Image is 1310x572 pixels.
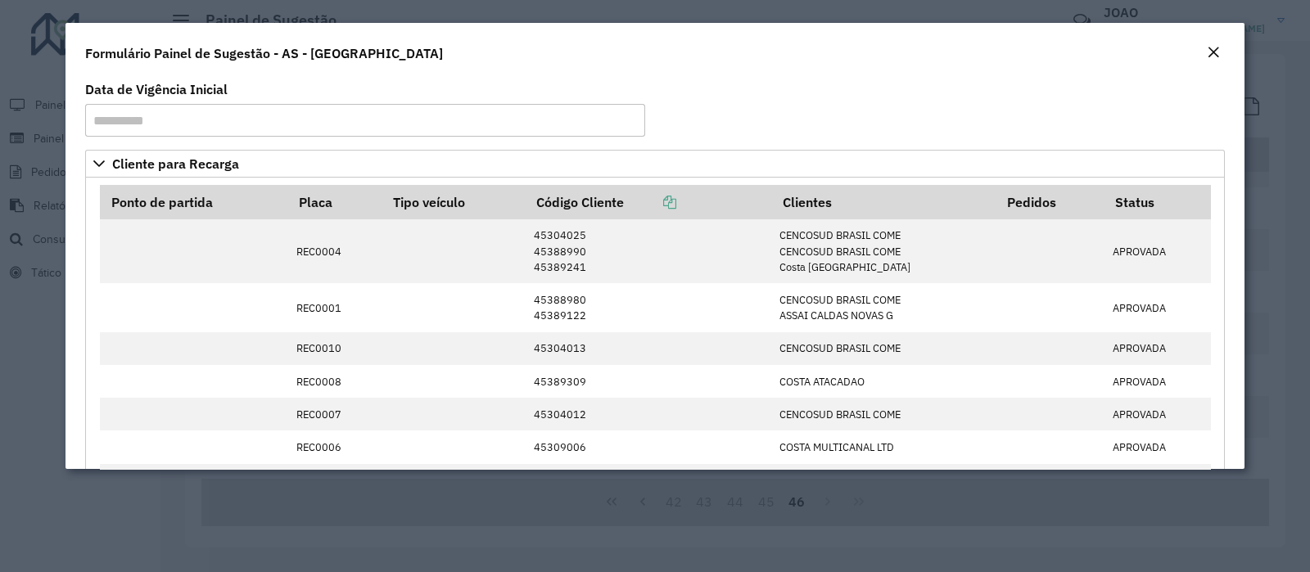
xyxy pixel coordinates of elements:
th: Status [1104,185,1210,219]
td: REC0008 [288,365,382,398]
h4: Formulário Painel de Sugestão - AS - [GEOGRAPHIC_DATA] [85,43,443,63]
a: Cliente para Recarga [85,150,1225,178]
td: CENCOSUD BRASIL COME [771,332,996,365]
td: APROVADA [1104,430,1210,463]
em: Fechar [1207,46,1220,59]
td: REC0001 [288,283,382,331]
td: REC0010 [288,332,382,365]
th: Tipo veículo [382,185,526,219]
td: COSTA ATACADAO [771,365,996,398]
td: 45304025 45388990 45389241 [525,219,770,283]
td: 45388980 45389122 [525,283,770,331]
td: 45309005 [525,464,770,497]
td: 45389309 [525,365,770,398]
td: REC0007 [288,398,382,430]
td: COSTA MULTICANAL LTD [771,464,996,497]
button: Close [1202,43,1225,64]
td: 45309006 [525,430,770,463]
a: Copiar [624,194,676,210]
td: REC0004 [288,219,382,283]
td: 45304013 [525,332,770,365]
th: Pedidos [996,185,1104,219]
td: APROVADA [1104,464,1210,497]
td: CENCOSUD BRASIL COME CENCOSUD BRASIL COME Costa [GEOGRAPHIC_DATA] [771,219,996,283]
td: APROVADA [1104,283,1210,331]
span: Cliente para Recarga [112,157,239,170]
th: Placa [288,185,382,219]
th: Código Cliente [525,185,770,219]
td: REC0005 [288,464,382,497]
td: CENCOSUD BRASIL COME [771,398,996,430]
td: APROVADA [1104,219,1210,283]
th: Ponto de partida [100,185,288,219]
td: CENCOSUD BRASIL COME ASSAI CALDAS NOVAS G [771,283,996,331]
td: COSTA MULTICANAL LTD [771,430,996,463]
td: APROVADA [1104,398,1210,430]
td: REC0006 [288,430,382,463]
td: 45304012 [525,398,770,430]
td: APROVADA [1104,365,1210,398]
label: Data de Vigência Inicial [85,79,228,99]
td: APROVADA [1104,332,1210,365]
th: Clientes [771,185,996,219]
